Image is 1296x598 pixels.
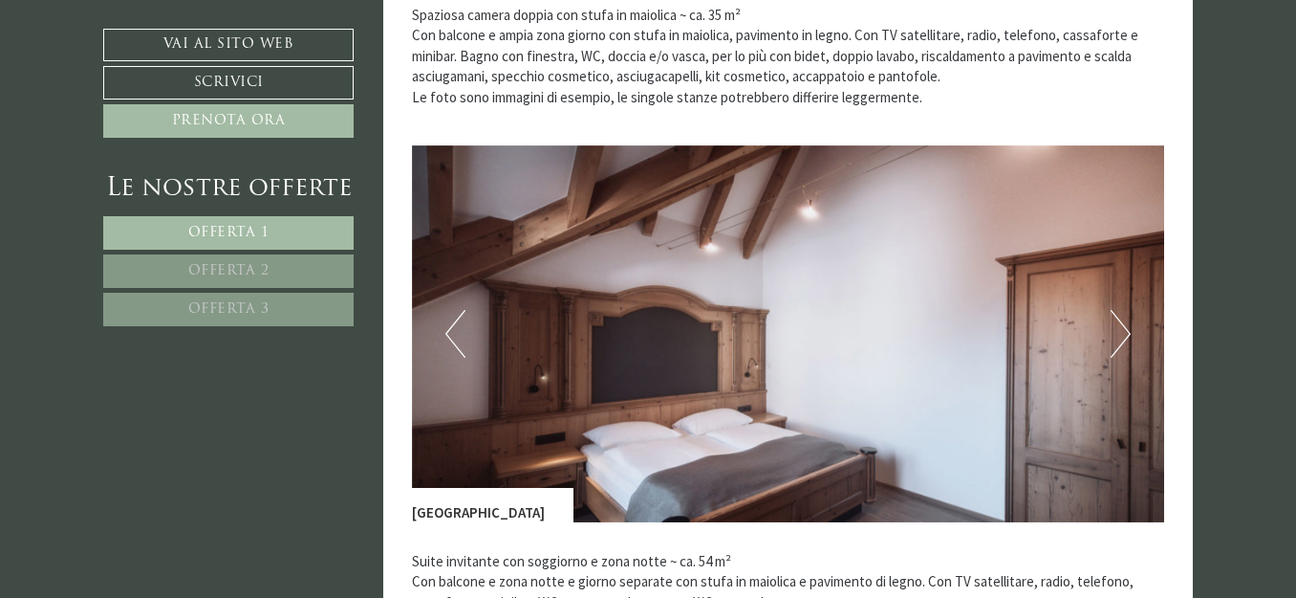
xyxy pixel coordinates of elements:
[29,55,253,69] div: Montis – Active Nature Spa
[14,51,263,105] div: Buon giorno, come possiamo aiutarla?
[103,171,354,207] div: Le nostre offerte
[188,264,270,278] span: Offerta 2
[445,310,465,358] button: Previous
[188,226,270,240] span: Offerta 1
[188,302,270,317] span: Offerta 3
[337,14,417,45] div: martedì
[1111,310,1131,358] button: Next
[649,504,754,538] button: Invia
[103,104,354,138] a: Prenota ora
[103,29,354,61] a: Vai al sito web
[29,89,253,101] small: 18:18
[412,5,1165,107] p: Spaziosa camera doppia con stufa in maiolica ~ ca. 35 m² Con balcone e ampia zona giorno con stuf...
[103,66,354,100] a: Scrivici
[412,145,1165,522] img: image
[412,488,573,522] div: [GEOGRAPHIC_DATA]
